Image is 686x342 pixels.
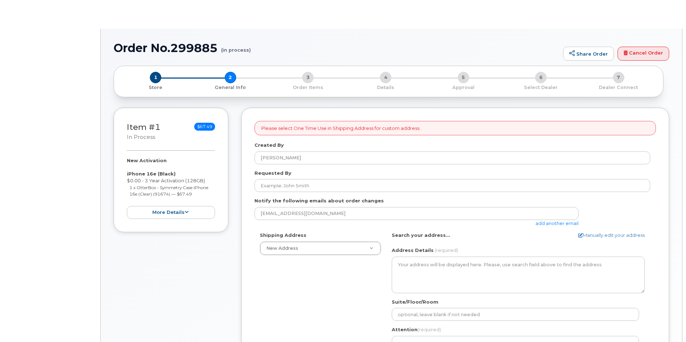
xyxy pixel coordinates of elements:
small: in process [127,134,155,140]
button: more details [127,206,215,219]
span: New Address [266,245,298,251]
label: Suite/Floor/Room [392,299,438,305]
a: Manually edit your address [578,232,645,239]
small: 1 x OtterBox - Symmetry Case iPhone 16e (Clear) (91674) — $67.49 [129,185,208,197]
label: Search your address... [392,232,450,239]
label: Shipping Address [260,232,306,239]
label: Requested By [254,170,291,177]
h3: Item #1 [127,123,161,141]
a: Share Order [563,47,614,61]
span: 1 [150,72,161,83]
label: Notify the following emails about order changes [254,197,384,204]
span: (required) [435,247,458,253]
strong: iPhone 16e (Black) [127,171,176,177]
input: Example: john@appleseed.com [254,207,578,220]
span: $67.49 [194,123,215,131]
small: (in process) [221,42,251,53]
h1: Order No.299885 [114,42,559,54]
a: Cancel Order [618,47,669,61]
p: Please select One Time Use in Shipping Address for custom address. [261,125,420,132]
input: optional, leave blank if not needed [392,308,639,321]
div: $0.00 - 3 Year Activation (128GB) [127,157,215,219]
label: Address Details [392,247,434,254]
span: (required) [418,327,441,332]
label: Attention [392,326,441,333]
a: add another email [535,220,578,226]
input: Example: John Smith [254,179,650,192]
p: Store [123,84,189,91]
strong: New Activation [127,158,167,163]
a: 1 Store [120,83,192,91]
label: Created By [254,142,284,149]
a: New Address [260,242,381,255]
